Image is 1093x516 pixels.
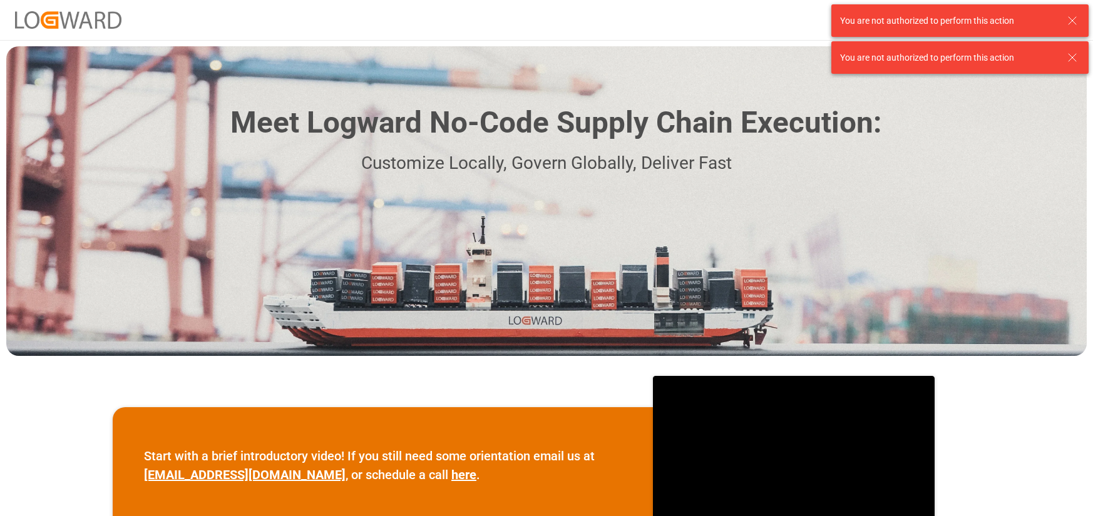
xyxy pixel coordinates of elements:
[230,101,881,145] h1: Meet Logward No-Code Supply Chain Execution:
[451,467,476,482] a: here
[840,51,1055,64] div: You are not authorized to perform this action
[212,149,881,178] p: Customize Locally, Govern Globally, Deliver Fast
[15,11,121,28] img: Logward_new_orange.png
[144,467,346,482] a: [EMAIL_ADDRESS][DOMAIN_NAME]
[144,447,622,484] p: Start with a brief introductory video! If you still need some orientation email us at , or schedu...
[840,14,1055,28] div: You are not authorized to perform this action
